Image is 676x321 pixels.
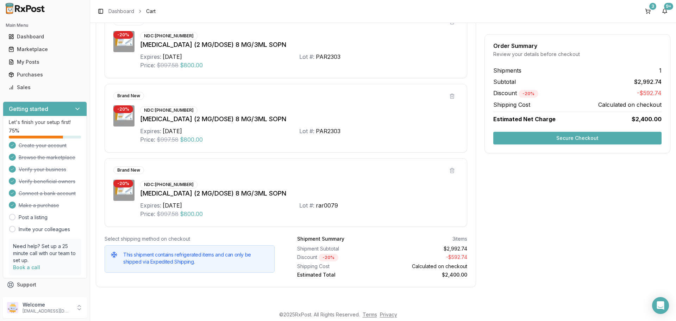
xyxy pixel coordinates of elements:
a: Terms [363,311,377,317]
span: $2,400.00 [632,115,662,123]
div: Brand New [113,166,144,174]
div: NDC: [PHONE_NUMBER] [140,181,198,189]
img: Ozempic (2 MG/DOSE) 8 MG/3ML SOPN [113,105,134,126]
p: Let's finish your setup first! [9,119,81,126]
img: Ozempic (2 MG/DOSE) 8 MG/3ML SOPN [113,180,134,201]
div: Calculated on checkout [385,263,468,270]
div: Expires: [140,53,161,61]
div: - 20 % [319,254,338,261]
div: [MEDICAL_DATA] (2 MG/DOSE) 8 MG/3ML SOPN [140,189,458,198]
button: Feedback [3,291,87,304]
p: Need help? Set up a 25 minute call with our team to set up. [13,243,77,264]
div: Lot #: [299,127,314,135]
button: Sales [3,82,87,93]
span: $997.58 [157,61,179,69]
div: Shipment Summary [297,235,344,242]
a: Privacy [380,311,397,317]
span: Shipments [493,66,521,75]
div: - 20 % [519,90,538,98]
span: $800.00 [180,61,203,69]
div: Brand New [113,92,144,100]
a: Book a call [13,264,40,270]
div: My Posts [8,58,81,66]
div: rar0079 [316,201,338,210]
div: Discount [297,254,380,261]
button: Secure Checkout [493,132,662,144]
div: [DATE] [163,201,182,210]
span: -$592.74 [637,89,662,98]
img: RxPost Logo [3,3,48,14]
span: Make a purchase [19,202,59,209]
span: Discount [493,89,538,97]
a: Invite your colleagues [19,226,70,233]
div: - 20 % [113,31,133,39]
span: 75 % [9,127,19,134]
span: Calculated on checkout [598,100,662,109]
span: $997.58 [157,210,179,218]
div: Order Summary [493,43,662,49]
div: Shipment Subtotal [297,245,380,252]
button: My Posts [3,56,87,68]
div: Lot #: [299,53,314,61]
a: Marketplace [6,43,84,56]
a: Dashboard [6,30,84,43]
span: $2,992.74 [634,78,662,86]
div: PAR2303 [316,127,340,135]
nav: breadcrumb [108,8,156,15]
div: Open Intercom Messenger [652,297,669,314]
img: User avatar [7,302,18,313]
span: Create your account [19,142,67,149]
div: $2,400.00 [385,271,468,278]
div: [DATE] [163,127,182,135]
div: [DATE] [163,53,182,61]
a: Post a listing [19,214,48,221]
span: Estimated Net Charge [493,116,556,123]
span: Subtotal [493,78,516,86]
button: Dashboard [3,31,87,42]
div: [MEDICAL_DATA] (2 MG/DOSE) 8 MG/3ML SOPN [140,40,458,50]
div: PAR2303 [316,53,340,61]
button: 3 [642,6,653,17]
div: - $592.74 [385,254,468,261]
span: 1 [659,66,662,75]
div: 3 items [452,235,467,242]
div: Purchases [8,71,81,78]
button: Purchases [3,69,87,80]
p: Welcome [23,301,71,308]
div: [MEDICAL_DATA] (2 MG/DOSE) 8 MG/3ML SOPN [140,114,458,124]
div: 9+ [664,3,673,10]
div: - 20 % [113,105,133,113]
span: Shipping Cost [493,100,530,109]
button: 9+ [659,6,670,17]
div: Estimated Total [297,271,380,278]
h3: Getting started [9,105,48,113]
div: 3 [649,3,656,10]
span: Browse the marketplace [19,154,75,161]
div: Price: [140,61,155,69]
a: Sales [6,81,84,94]
h5: This shipment contains refrigerated items and can only be shipped via Expedited Shipping. [123,251,269,265]
div: Select shipping method on checkout [105,235,275,242]
p: [EMAIL_ADDRESS][DOMAIN_NAME] [23,308,71,314]
span: Verify your business [19,166,66,173]
img: Ozempic (2 MG/DOSE) 8 MG/3ML SOPN [113,31,134,52]
a: Purchases [6,68,84,81]
div: NDC: [PHONE_NUMBER] [140,32,198,40]
span: Connect a bank account [19,190,76,197]
div: - 20 % [113,180,133,187]
div: Sales [8,84,81,91]
span: Verify beneficial owners [19,178,75,185]
span: $800.00 [180,210,203,218]
div: Lot #: [299,201,314,210]
div: Marketplace [8,46,81,53]
a: Dashboard [108,8,134,15]
div: Price: [140,210,155,218]
div: Expires: [140,201,161,210]
div: Shipping Cost [297,263,380,270]
div: Dashboard [8,33,81,40]
div: $2,992.74 [385,245,468,252]
h2: Main Menu [6,23,84,28]
div: Expires: [140,127,161,135]
span: Feedback [17,294,41,301]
